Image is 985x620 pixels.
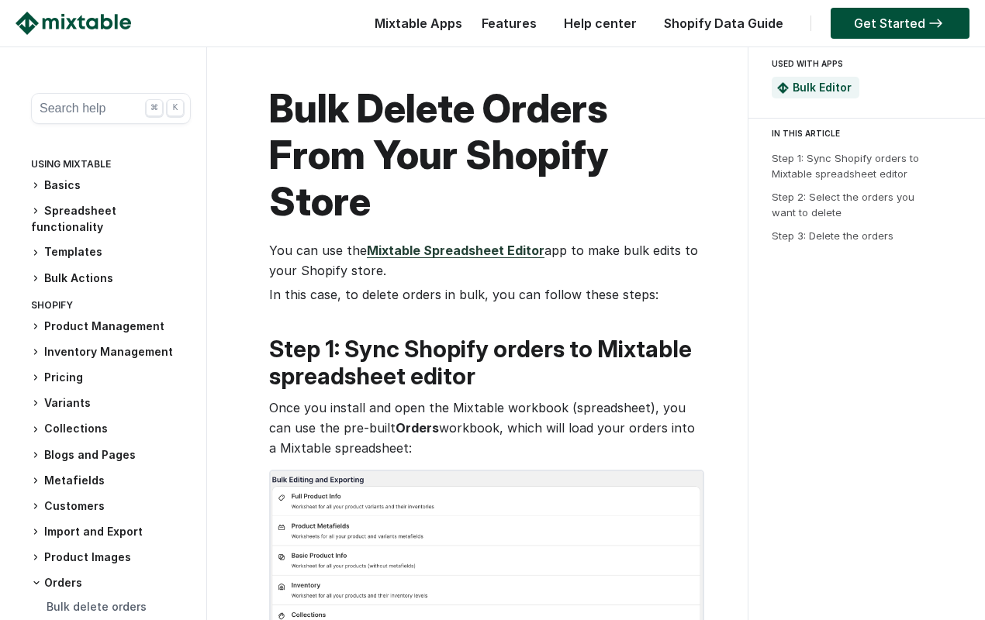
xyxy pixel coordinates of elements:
h3: Collections [31,421,191,437]
a: Step 3: Delete the orders [772,229,893,242]
a: Shopify Data Guide [656,15,791,31]
strong: Orders [396,420,439,436]
a: Step 2: Select the orders you want to delete [772,191,914,219]
div: USED WITH APPS [772,54,956,73]
h3: Orders [31,575,191,591]
h1: Bulk Delete Orders From Your Shopify Store [269,85,701,225]
button: Search help ⌘ K [31,93,191,124]
div: Shopify [31,296,191,319]
h3: Spreadsheet functionality [31,203,191,235]
img: arrow-right.svg [925,19,946,28]
h3: Import and Export [31,524,191,540]
a: Help center [556,15,645,31]
p: Once you install and open the Mixtable workbook (spreadsheet), you can use the pre-built workbook... [269,398,701,458]
a: Bulk Editor [793,81,852,94]
h3: Bulk Actions [31,270,191,287]
h2: Step 1: Sync Shopify orders to Mixtable spreadsheet editor [269,336,701,390]
h3: Variants [31,395,191,412]
p: In this case, to delete orders in bulk, you can follow these steps: [269,284,701,305]
a: Get Started [831,8,969,39]
a: Mixtable Spreadsheet Editor [367,243,544,258]
a: Features [474,15,544,31]
div: IN THIS ARTICLE [772,126,972,140]
h3: Blogs and Pages [31,447,191,463]
div: ⌘ [146,99,163,116]
h3: Metafields [31,473,191,489]
img: Mixtable Spreadsheet Bulk Editor App [777,82,789,94]
a: Step 1: Sync Shopify orders to Mixtable spreadsheet editor [772,152,919,180]
div: K [167,99,184,116]
h3: Product Images [31,549,191,566]
h3: Inventory Management [31,344,191,360]
h3: Templates [31,244,191,260]
h3: Basics [31,177,191,194]
a: Bulk delete orders [47,600,147,613]
p: You can use the app to make bulk edits to your Shopify store. [269,240,701,281]
div: Using Mixtable [31,155,191,177]
h3: Pricing [31,370,191,386]
h3: Customers [31,498,191,515]
div: Mixtable Apps [367,12,462,43]
img: Mixtable logo [16,12,131,35]
h3: Product Management [31,319,191,335]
